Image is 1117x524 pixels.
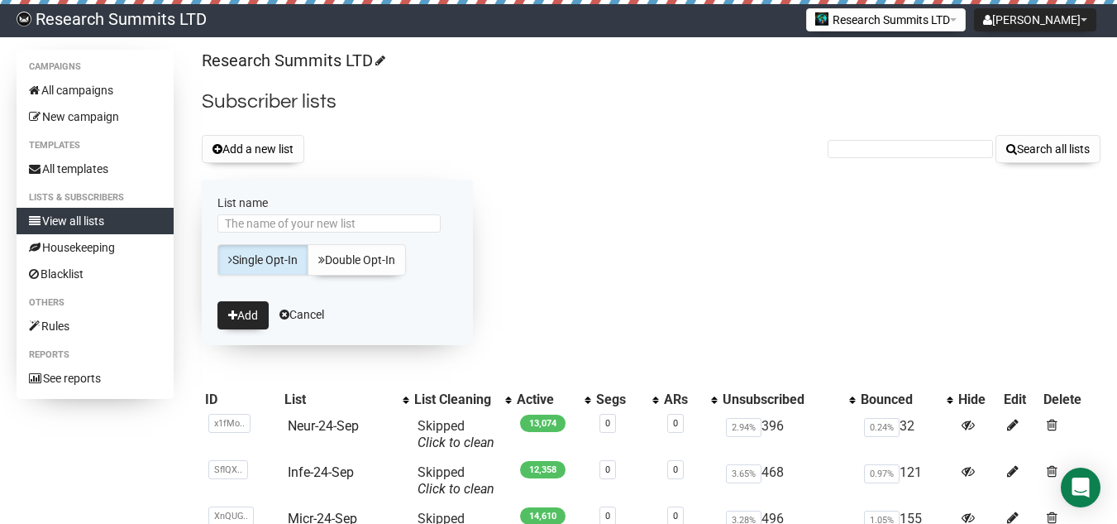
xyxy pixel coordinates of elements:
[208,460,248,479] span: SflQX..
[217,244,308,276] a: Single Opt-In
[605,511,610,522] a: 0
[719,458,857,504] td: 468
[723,392,841,408] div: Unsubscribed
[202,87,1100,117] h2: Subscriber lists
[520,461,566,478] span: 12,358
[664,392,704,408] div: ARs
[17,103,174,130] a: New campaign
[958,392,998,408] div: Hide
[202,388,281,411] th: ID: No sort applied, sorting is disabled
[17,261,174,287] a: Blacklist
[517,392,576,408] div: Active
[205,392,278,408] div: ID
[202,135,304,163] button: Add a new list
[288,464,354,480] a: Infe-24-Sep
[1061,468,1100,507] div: Open Intercom Messenger
[17,293,174,313] li: Others
[520,415,566,432] span: 13,074
[719,411,857,458] td: 396
[284,392,394,408] div: List
[726,464,761,483] span: 3.65%
[418,464,494,497] span: Skipped
[513,388,593,411] th: Active: No sort applied, activate to apply an ascending sort
[217,301,269,329] button: Add
[288,418,359,434] a: Neur-24-Sep
[17,188,174,208] li: Lists & subscribers
[1043,392,1097,408] div: Delete
[605,464,610,475] a: 0
[418,418,494,450] span: Skipped
[661,388,720,411] th: ARs: No sort applied, activate to apply an ascending sort
[281,388,411,411] th: List: No sort applied, activate to apply an ascending sort
[418,435,494,450] a: Click to clean
[411,388,513,411] th: List Cleaning: No sort applied, activate to apply an ascending sort
[593,388,660,411] th: Segs: No sort applied, activate to apply an ascending sort
[217,214,441,233] input: The name of your new list
[208,414,251,433] span: x1fMo..
[673,511,678,522] a: 0
[1004,392,1036,408] div: Edit
[308,244,406,276] a: Double Opt-In
[726,418,761,437] span: 2.94%
[17,156,174,182] a: All templates
[17,365,174,392] a: See reports
[955,388,1001,411] th: Hide: No sort applied, sorting is disabled
[974,8,1096,31] button: [PERSON_NAME]
[17,77,174,103] a: All campaigns
[1040,388,1100,411] th: Delete: No sort applied, sorting is disabled
[17,136,174,156] li: Templates
[857,458,955,504] td: 121
[17,234,174,261] a: Housekeeping
[414,392,497,408] div: List Cleaning
[1000,388,1039,411] th: Edit: No sort applied, sorting is disabled
[418,481,494,497] a: Click to clean
[815,12,828,26] img: 2.jpg
[17,208,174,234] a: View all lists
[673,464,678,475] a: 0
[995,135,1100,163] button: Search all lists
[17,313,174,339] a: Rules
[861,392,938,408] div: Bounced
[202,50,383,70] a: Research Summits LTD
[596,392,643,408] div: Segs
[864,464,900,483] span: 0.97%
[217,195,457,210] label: List name
[17,12,31,26] img: bccbfd5974049ef095ce3c15df0eef5a
[857,411,955,458] td: 32
[673,418,678,429] a: 0
[17,345,174,365] li: Reports
[17,57,174,77] li: Campaigns
[806,8,966,31] button: Research Summits LTD
[857,388,955,411] th: Bounced: No sort applied, activate to apply an ascending sort
[719,388,857,411] th: Unsubscribed: No sort applied, activate to apply an ascending sort
[279,308,324,321] a: Cancel
[864,418,900,437] span: 0.24%
[605,418,610,429] a: 0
